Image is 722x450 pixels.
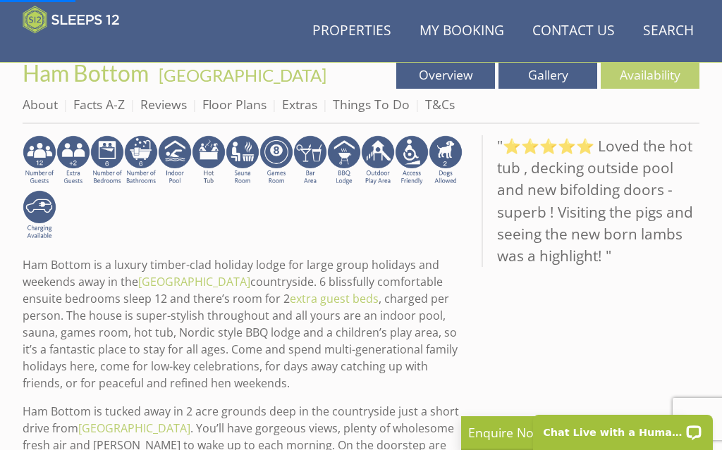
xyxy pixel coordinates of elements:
a: Floor Plans [202,96,267,113]
a: Extras [282,96,317,113]
a: Gallery [498,61,597,89]
img: AD_4nXeUnLxUhQNc083Qf4a-s6eVLjX_ttZlBxbnREhztiZs1eT9moZ8e5Fzbx9LK6K9BfRdyv0AlCtKptkJvtknTFvAhI3RM... [293,135,327,186]
a: Facts A-Z [73,96,125,113]
img: AD_4nXeP6WuvG491uY6i5ZIMhzz1N248Ei-RkDHdxvvjTdyF2JXhbvvI0BrTCyeHgyWBEg8oAgd1TvFQIsSlzYPCTB7K21VoI... [56,135,90,186]
img: AD_4nXcnT2OPG21WxYUhsl9q61n1KejP7Pk9ESVM9x9VetD-X_UXXoxAKaMRZGYNcSGiAsmGyKm0QlThER1osyFXNLmuYOVBV... [23,190,56,241]
img: AD_4nXcpX5uDwed6-YChlrI2BYOgXwgg3aqYHOhRm0XfZB-YtQW2NrmeCr45vGAfVKUq4uWnc59ZmEsEzoF5o39EWARlT1ewO... [192,135,226,186]
a: Things To Do [333,96,410,113]
a: extra guest beds [290,291,379,306]
iframe: LiveChat chat widget [524,406,722,450]
img: AD_4nXfRzBlt2m0mIteXDhAcJCdmEApIceFt1SPvkcB48nqgTZkfMpQlDmULa47fkdYiHD0skDUgcqepViZHFLjVKS2LWHUqM... [90,135,124,186]
a: Availability [601,61,699,89]
img: AD_4nXdjbGEeivCGLLmyT_JEP7bTfXsjgyLfnLszUAQeQ4RcokDYHVBt5R8-zTDbAVICNoGv1Dwc3nsbUb1qR6CAkrbZUeZBN... [226,135,259,186]
iframe: Customer reviews powered by Trustpilot [16,42,164,54]
a: Contact Us [527,15,620,47]
img: AD_4nXe3VD57-M2p5iq4fHgs6WJFzKj8B0b3RcPFe5LKK9rgeZlFmFoaMJPsJOOJzc7Q6RMFEqsjIZ5qfEJu1txG3QLmI_2ZW... [395,135,429,186]
a: [GEOGRAPHIC_DATA] [138,274,250,289]
a: Overview [396,61,495,89]
a: T&Cs [425,96,455,113]
a: About [23,96,58,113]
blockquote: "⭐⭐⭐⭐⭐ Loved the hot tub , decking outside pool and new bifolding doors - superb ! Visiting the p... [482,135,699,267]
img: AD_4nXei2dp4L7_L8OvME76Xy1PUX32_NMHbHVSts-g-ZAVb8bILrMcUKZI2vRNdEqfWP017x6NFeUMZMqnp0JYknAB97-jDN... [158,135,192,186]
span: Ham Bottom [23,59,149,87]
a: Ham Bottom [23,59,153,87]
img: AD_4nXdmwCQHKAiIjYDk_1Dhq-AxX3fyYPYaVgX942qJE-Y7he54gqc0ybrIGUg6Qr_QjHGl2FltMhH_4pZtc0qV7daYRc31h... [124,135,158,186]
a: [GEOGRAPHIC_DATA] [78,420,190,436]
a: Reviews [140,96,187,113]
a: My Booking [414,15,510,47]
a: Properties [307,15,397,47]
img: AD_4nXeyNBIiEViFqGkFxeZn-WxmRvSobfXIejYCAwY7p4slR9Pvv7uWB8BWWl9Rip2DDgSCjKzq0W1yXMRj2G_chnVa9wg_L... [23,135,56,186]
span: - [153,65,326,85]
p: Ham Bottom is a luxury timber-clad holiday lodge for large group holidays and weekends away in th... [23,256,470,392]
img: Sleeps 12 [23,6,120,34]
a: [GEOGRAPHIC_DATA] [159,65,326,85]
a: Search [637,15,699,47]
img: AD_4nXe7_8LrJK20fD9VNWAdfykBvHkWcczWBt5QOadXbvIwJqtaRaRf-iI0SeDpMmH1MdC9T1Vy22FMXzzjMAvSuTB5cJ7z5... [429,135,463,186]
p: Enquire Now [468,423,680,442]
img: AD_4nXfdu1WaBqbCvRx5dFd3XGC71CFesPHPPZknGuZzXQvBzugmLudJYyY22b9IpSVlKbnRjXo7AJLKEyhYodtd_Fvedgm5q... [327,135,361,186]
img: AD_4nXdrZMsjcYNLGsKuA84hRzvIbesVCpXJ0qqnwZoX5ch9Zjv73tWe4fnFRs2gJ9dSiUubhZXckSJX_mqrZBmYExREIfryF... [259,135,293,186]
img: AD_4nXfjdDqPkGBf7Vpi6H87bmAUe5GYCbodrAbU4sf37YN55BCjSXGx5ZgBV7Vb9EJZsXiNVuyAiuJUB3WVt-w9eJ0vaBcHg... [361,135,395,186]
